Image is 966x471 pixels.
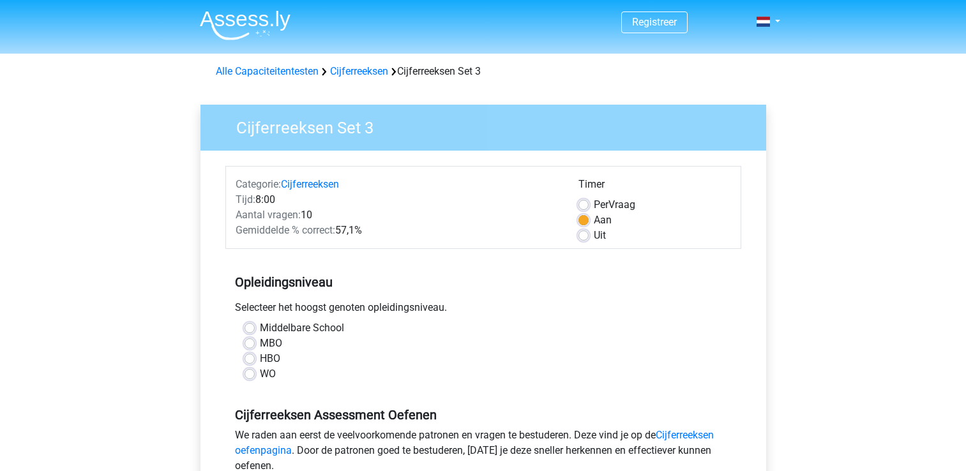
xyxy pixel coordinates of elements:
[594,197,635,213] label: Vraag
[260,336,282,351] label: MBO
[226,207,569,223] div: 10
[236,209,301,221] span: Aantal vragen:
[236,193,255,206] span: Tijd:
[226,223,569,238] div: 57,1%
[260,366,276,382] label: WO
[236,224,335,236] span: Gemiddelde % correct:
[211,64,756,79] div: Cijferreeksen Set 3
[235,269,732,295] h5: Opleidingsniveau
[281,178,339,190] a: Cijferreeksen
[594,198,608,211] span: Per
[260,351,280,366] label: HBO
[236,178,281,190] span: Categorie:
[260,320,344,336] label: Middelbare School
[225,300,741,320] div: Selecteer het hoogst genoten opleidingsniveau.
[221,113,757,138] h3: Cijferreeksen Set 3
[594,228,606,243] label: Uit
[235,407,732,422] h5: Cijferreeksen Assessment Oefenen
[226,192,569,207] div: 8:00
[632,16,677,28] a: Registreer
[594,213,612,228] label: Aan
[578,177,731,197] div: Timer
[200,10,291,40] img: Assessly
[330,65,388,77] a: Cijferreeksen
[216,65,319,77] a: Alle Capaciteitentesten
